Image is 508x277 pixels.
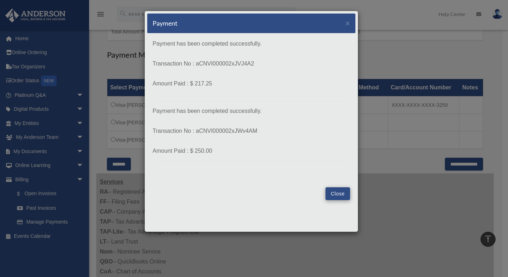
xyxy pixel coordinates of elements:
[153,126,350,136] p: Transaction No : aCNVI000002xJWv4AM
[345,19,350,27] button: Close
[153,19,178,28] h5: Payment
[153,146,350,156] p: Amount Paid : $ 250.00
[325,187,350,200] button: Close
[153,59,350,69] p: Transaction No : aCNVI000002xJVJ4A2
[153,39,350,49] p: Payment has been completed successfully.
[153,79,350,89] p: Amount Paid : $ 217.25
[153,106,350,116] p: Payment has been completed successfully.
[345,19,350,27] span: ×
